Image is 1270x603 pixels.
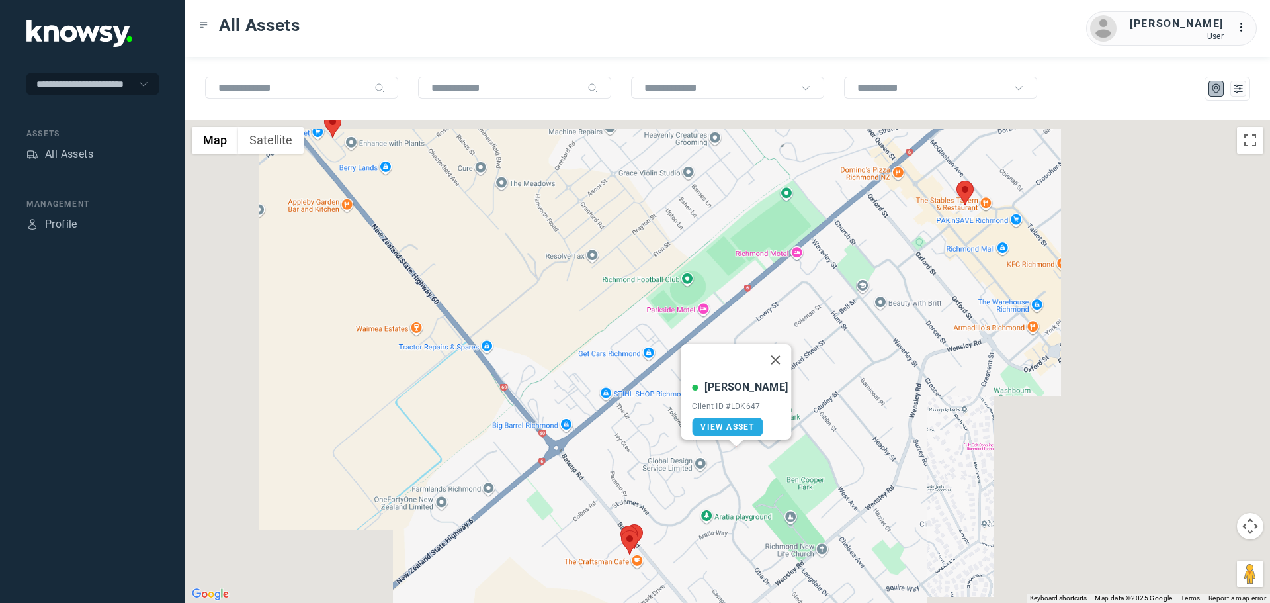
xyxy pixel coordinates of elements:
[45,216,77,232] div: Profile
[587,83,598,93] div: Search
[374,83,385,93] div: Search
[1208,594,1266,602] a: Report a map error
[1030,594,1087,603] button: Keyboard shortcuts
[26,128,159,140] div: Assets
[1210,83,1222,95] div: Map
[1090,15,1117,42] img: avatar.png
[700,422,754,432] span: View Asset
[189,586,232,603] a: Open this area in Google Maps (opens a new window)
[1130,32,1224,41] div: User
[1095,594,1172,602] span: Map data ©2025 Google
[1237,513,1263,539] button: Map camera controls
[26,148,38,160] div: Assets
[1237,20,1253,36] div: :
[704,379,788,395] div: [PERSON_NAME]
[1237,561,1263,587] button: Drag Pegman onto the map to open Street View
[199,21,208,30] div: Toggle Menu
[1238,23,1251,32] tspan: ...
[26,198,159,210] div: Management
[26,218,38,230] div: Profile
[1232,83,1244,95] div: List
[189,586,232,603] img: Google
[692,402,788,411] div: Client ID #LDK647
[1237,127,1263,154] button: Toggle fullscreen view
[219,13,300,37] span: All Assets
[192,127,238,154] button: Show street map
[26,20,132,47] img: Application Logo
[45,146,93,162] div: All Assets
[760,344,792,376] button: Close
[26,216,77,232] a: ProfileProfile
[1181,594,1201,602] a: Terms (opens in new tab)
[238,127,304,154] button: Show satellite imagery
[1130,16,1224,32] div: [PERSON_NAME]
[1237,20,1253,38] div: :
[692,418,763,436] a: View Asset
[26,146,93,162] a: AssetsAll Assets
